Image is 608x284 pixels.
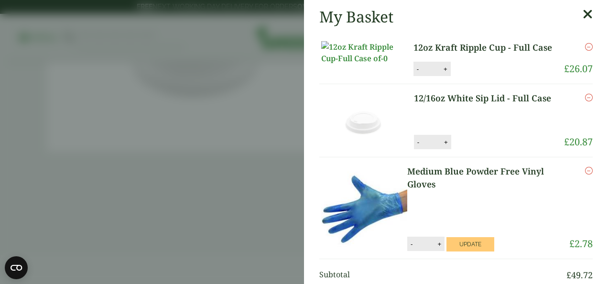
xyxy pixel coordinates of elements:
span: Subtotal [319,269,566,282]
button: Open CMP widget [5,256,28,279]
bdi: 26.07 [564,62,593,75]
img: 12oz Kraft Ripple Cup-Full Case of-0 [321,41,407,64]
h2: My Basket [319,8,393,26]
button: - [414,65,422,73]
a: Remove this item [585,41,593,53]
bdi: 20.87 [564,135,593,148]
button: + [434,240,444,248]
span: £ [564,62,569,75]
a: Remove this item [585,165,593,176]
span: £ [564,135,569,148]
span: £ [566,269,571,281]
bdi: 2.78 [569,237,593,250]
bdi: 49.72 [566,269,593,281]
a: Remove this item [585,92,593,103]
span: £ [569,237,575,250]
a: 12/16oz White Sip Lid - Full Case [414,92,558,105]
button: - [414,138,422,146]
button: + [441,138,451,146]
a: Medium Blue Powder Free Vinyl Gloves [407,165,569,191]
button: + [441,65,450,73]
button: - [408,240,415,248]
a: 12oz Kraft Ripple Cup - Full Case [413,41,558,54]
button: Update [446,237,494,251]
